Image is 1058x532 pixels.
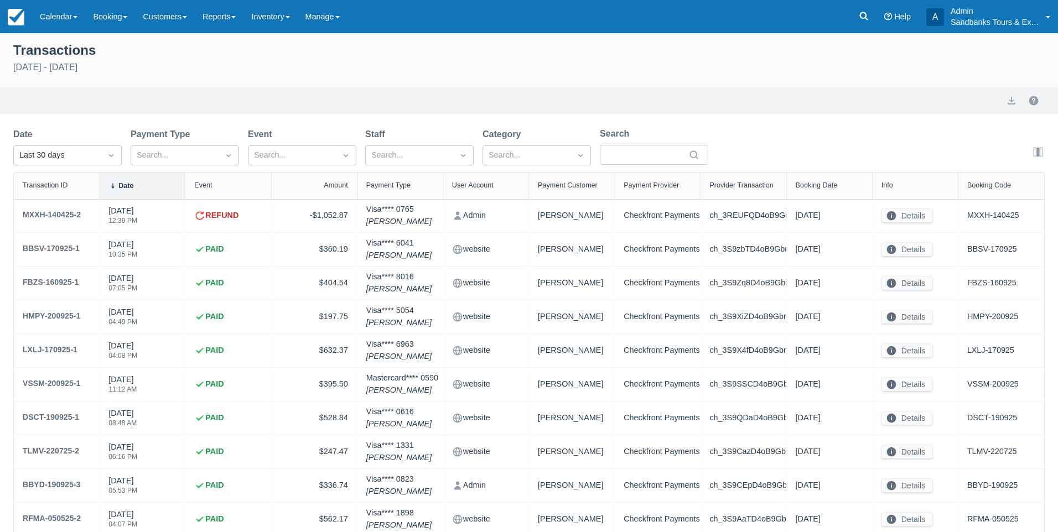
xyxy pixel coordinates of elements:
div: Amount [324,181,348,189]
div: 11:12 AM [108,386,137,393]
div: Checkfront Payments [624,242,691,257]
em: [PERSON_NAME] [366,384,438,397]
div: [DATE] [108,374,137,399]
button: Details [881,445,932,458]
div: [PERSON_NAME] [538,377,605,392]
button: export [1005,94,1018,107]
div: Admin [452,208,520,223]
div: website [452,444,520,460]
a: VSSM-200925 [967,378,1019,390]
a: FBZS-160925 [967,277,1016,289]
div: [PERSON_NAME] [538,478,605,493]
a: MXXH-140425-2 [23,208,81,223]
div: Payment Customer [538,181,598,189]
a: DSCT-190925 [967,412,1017,424]
div: [PERSON_NAME] [538,512,605,527]
span: Dropdown icon [340,150,351,161]
button: Details [881,479,932,492]
em: [PERSON_NAME] [366,486,432,498]
div: [DATE] [108,273,137,298]
strong: PAID [205,345,224,357]
a: TLMV-220725-2 [23,444,79,460]
div: [PERSON_NAME] [538,242,605,257]
i: Help [884,13,892,20]
div: 04:08 PM [108,352,137,359]
div: [DATE] [108,340,137,366]
strong: PAID [205,277,224,289]
div: $247.47 [281,444,348,460]
div: [DATE] [796,444,863,460]
div: [DATE] [796,275,863,291]
div: Last 30 days [19,149,96,161]
div: website [452,275,520,291]
button: Details [881,344,932,357]
div: [DATE] [108,475,137,500]
div: website [452,377,520,392]
a: LXLJ-170925-1 [23,343,77,358]
em: [PERSON_NAME] [366,317,432,329]
div: [DATE] [796,377,863,392]
div: 04:49 PM [108,319,137,325]
div: [DATE] [796,478,863,493]
em: [PERSON_NAME] [366,283,432,295]
a: FBZS-160925-1 [23,275,79,291]
button: Details [881,513,932,526]
em: [PERSON_NAME] [366,452,432,464]
strong: PAID [205,513,224,525]
div: [DATE] [796,242,863,257]
div: Checkfront Payments [624,275,691,291]
img: checkfront-main-nav-mini-logo.png [8,9,24,25]
div: Checkfront Payments [624,478,691,493]
em: [PERSON_NAME] [366,519,432,531]
div: [DATE] [108,239,137,264]
strong: REFUND [205,210,238,222]
a: BBYD-190925-3 [23,478,80,493]
div: [DATE] - [DATE] [13,61,1045,74]
div: [DATE] [108,408,137,433]
span: Help [894,12,911,21]
label: Search [600,127,634,140]
div: [PERSON_NAME] [538,208,605,223]
button: Details [881,411,932,425]
div: [DATE] [796,512,863,527]
div: FBZS-160925-1 [23,275,79,289]
button: Details [881,243,932,256]
strong: PAID [205,378,224,390]
div: $632.37 [281,343,348,358]
div: Transactions [13,40,1045,59]
div: ch_3S9CazD4oB9Gbrmp1WGu4Eq7 [709,444,777,460]
div: ch_3S9SSCD4oB9Gbrmp1rFI2cKH [709,377,777,392]
div: $197.75 [281,309,348,325]
div: -$1,052.87 [281,208,348,223]
div: [DATE] [796,208,863,223]
div: $360.19 [281,242,348,257]
div: Transaction ID [23,181,68,189]
div: Booking Date [796,181,838,189]
div: ch_3REUFQD4oB9Gbrmp1pj7H1SM_r2 [709,208,777,223]
div: Mastercard **** 0590 [366,372,438,396]
div: $528.84 [281,410,348,426]
div: Checkfront Payments [624,410,691,426]
label: Payment Type [131,128,194,141]
em: [PERSON_NAME] [366,216,432,228]
div: website [452,343,520,358]
div: [DATE] [108,441,137,467]
div: Checkfront Payments [624,444,691,460]
label: Event [248,128,277,141]
a: VSSM-200925-1 [23,377,80,392]
div: TLMV-220725-2 [23,444,79,457]
div: website [452,512,520,527]
strong: PAID [205,446,224,458]
div: RFMA-050525-2 [23,512,81,525]
strong: PAID [205,311,224,323]
a: HMPY-200925-1 [23,309,80,325]
div: website [452,242,520,257]
div: Admin [452,478,520,493]
div: 07:05 PM [108,285,137,291]
div: ch_3S9zbTD4oB9Gbrmp1TtJy8gc [709,242,777,257]
div: ch_3S9QDaD4oB9Gbrmp2THRTAQZ [709,410,777,426]
div: 06:16 PM [108,453,137,460]
div: Checkfront Payments [624,309,691,325]
a: TLMV-220725 [967,446,1017,458]
strong: PAID [205,479,224,492]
